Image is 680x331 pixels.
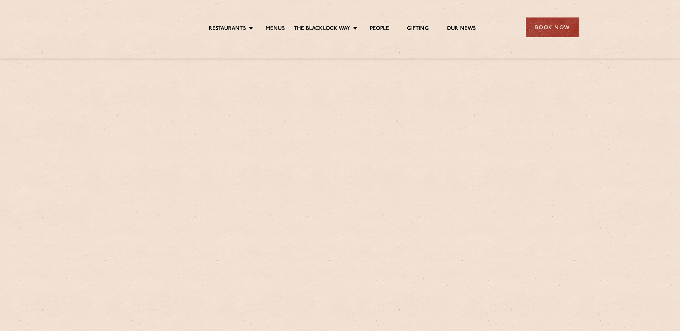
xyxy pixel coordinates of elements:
[101,7,163,48] img: svg%3E
[447,25,476,33] a: Our News
[407,25,428,33] a: Gifting
[526,17,579,37] div: Book Now
[294,25,350,33] a: The Blacklock Way
[266,25,285,33] a: Menus
[209,25,246,33] a: Restaurants
[370,25,389,33] a: People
